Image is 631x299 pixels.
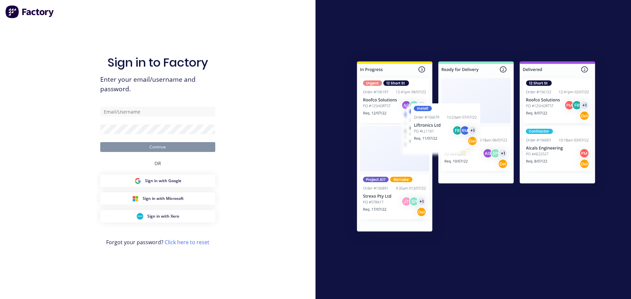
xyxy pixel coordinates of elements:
[165,239,209,246] a: Click here to reset
[143,196,184,202] span: Sign in with Microsoft
[100,75,215,94] span: Enter your email/username and password.
[100,175,215,187] button: Google Sign inSign in with Google
[100,107,215,117] input: Email/Username
[132,195,139,202] img: Microsoft Sign in
[145,178,181,184] span: Sign in with Google
[106,238,209,246] span: Forgot your password?
[147,213,179,219] span: Sign in with Xero
[5,5,55,18] img: Factory
[342,48,610,247] img: Sign in
[100,142,215,152] button: Continue
[134,178,141,184] img: Google Sign in
[107,55,208,70] h1: Sign in to Factory
[154,152,161,175] div: OR
[100,192,215,205] button: Microsoft Sign inSign in with Microsoft
[137,213,143,220] img: Xero Sign in
[100,210,215,223] button: Xero Sign inSign in with Xero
